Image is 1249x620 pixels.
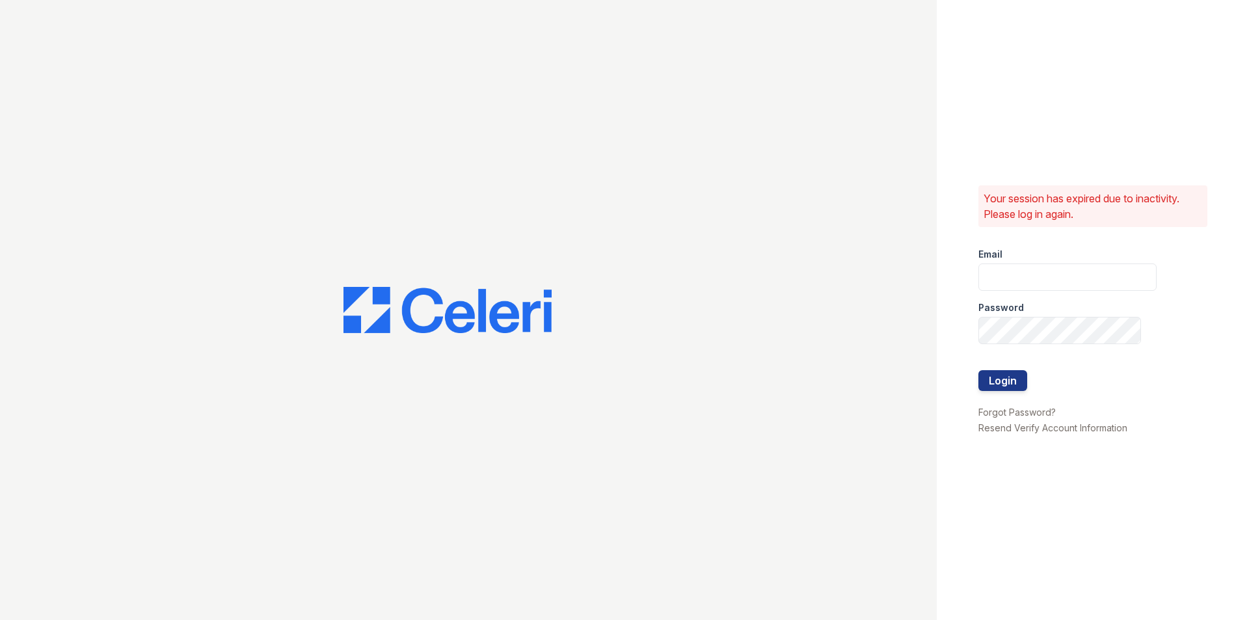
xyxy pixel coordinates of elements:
[978,407,1056,418] a: Forgot Password?
[978,301,1024,314] label: Password
[984,191,1202,222] p: Your session has expired due to inactivity. Please log in again.
[978,370,1027,391] button: Login
[978,248,1002,261] label: Email
[343,287,552,334] img: CE_Logo_Blue-a8612792a0a2168367f1c8372b55b34899dd931a85d93a1a3d3e32e68fde9ad4.png
[978,422,1127,433] a: Resend Verify Account Information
